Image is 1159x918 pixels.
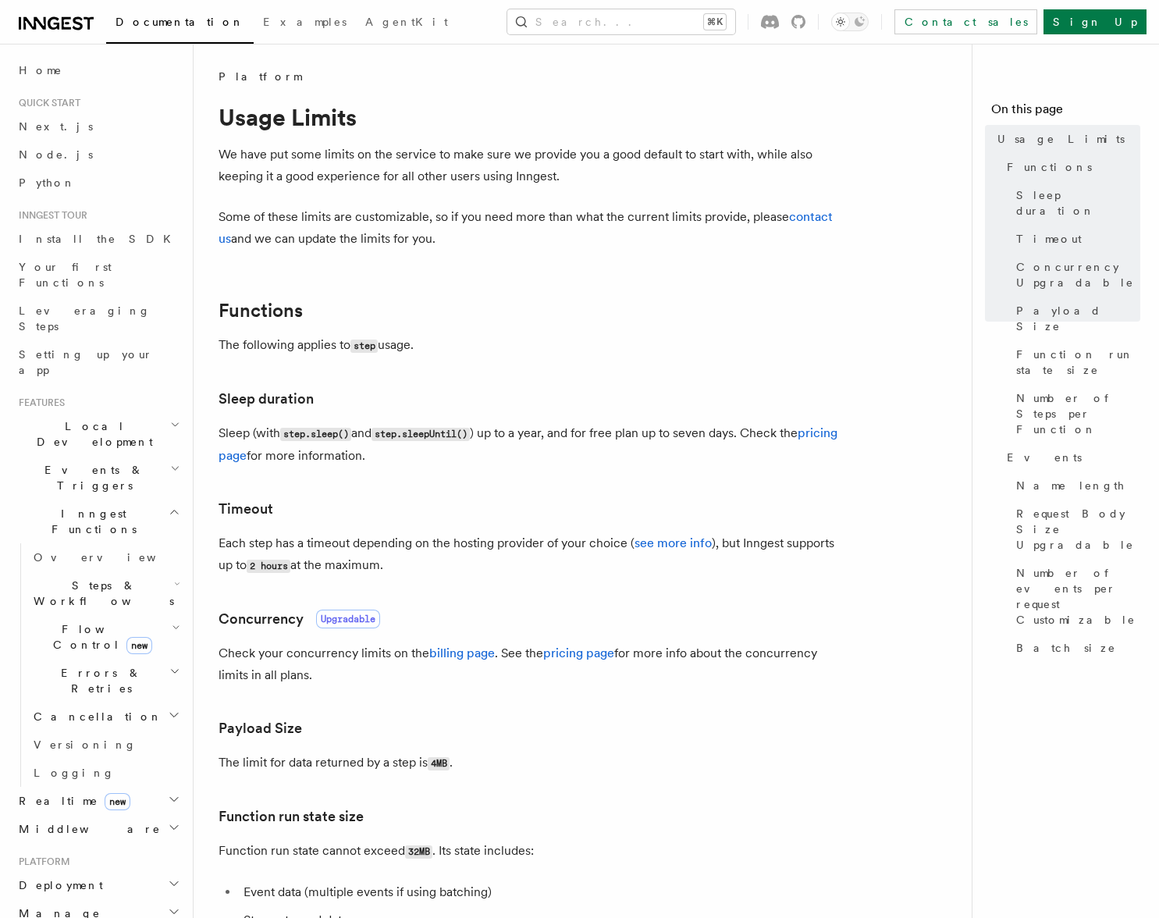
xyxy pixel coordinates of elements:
[12,500,183,543] button: Inngest Functions
[12,793,130,809] span: Realtime
[19,261,112,289] span: Your first Functions
[27,665,169,696] span: Errors & Retries
[12,253,183,297] a: Your first Functions
[350,340,378,353] code: step
[219,498,273,520] a: Timeout
[219,69,301,84] span: Platform
[704,14,726,30] kbd: ⌘K
[34,738,137,751] span: Versioning
[1001,443,1140,471] a: Events
[126,637,152,654] span: new
[12,506,169,537] span: Inngest Functions
[1010,634,1140,662] a: Batch size
[1010,297,1140,340] a: Payload Size
[12,169,183,197] a: Python
[12,871,183,899] button: Deployment
[219,144,843,187] p: We have put some limits on the service to make sure we provide you a good default to start with, ...
[1007,450,1082,465] span: Events
[106,5,254,44] a: Documentation
[19,304,151,333] span: Leveraging Steps
[19,62,62,78] span: Home
[116,16,244,28] span: Documentation
[19,148,93,161] span: Node.js
[219,752,843,774] p: The limit for data returned by a step is .
[1016,565,1140,628] span: Number of events per request Customizable
[894,9,1037,34] a: Contact sales
[19,348,153,376] span: Setting up your app
[219,642,843,686] p: Check your concurrency limits on the . See the for more info about the concurrency limits in all ...
[1016,390,1140,437] span: Number of Steps per Function
[27,703,183,731] button: Cancellation
[991,125,1140,153] a: Usage Limits
[428,757,450,770] code: 4MB
[372,428,470,441] code: step.sleepUntil()
[12,112,183,141] a: Next.js
[34,551,194,564] span: Overview
[12,543,183,787] div: Inngest Functions
[1010,340,1140,384] a: Function run state size
[316,610,380,628] span: Upgradable
[219,334,843,357] p: The following applies to usage.
[219,840,843,863] p: Function run state cannot exceed . Its state includes:
[12,456,183,500] button: Events & Triggers
[12,815,183,843] button: Middleware
[997,131,1125,147] span: Usage Limits
[12,397,65,409] span: Features
[12,412,183,456] button: Local Development
[12,787,183,815] button: Realtimenew
[1010,559,1140,634] a: Number of events per request Customizable
[247,560,290,573] code: 2 hours
[219,717,302,739] a: Payload Size
[1016,347,1140,378] span: Function run state size
[543,646,614,660] a: pricing page
[34,767,115,779] span: Logging
[1016,303,1140,334] span: Payload Size
[1010,471,1140,500] a: Name length
[27,571,183,615] button: Steps & Workflows
[365,16,448,28] span: AgentKit
[429,646,495,660] a: billing page
[105,793,130,810] span: new
[219,388,314,410] a: Sleep duration
[12,209,87,222] span: Inngest tour
[219,422,843,467] p: Sleep (with and ) up to a year, and for free plan up to seven days. Check the for more information.
[239,881,843,903] li: Event data (multiple events if using batching)
[1016,478,1125,493] span: Name length
[19,120,93,133] span: Next.js
[27,731,183,759] a: Versioning
[263,16,347,28] span: Examples
[219,300,303,322] a: Functions
[27,759,183,787] a: Logging
[280,428,351,441] code: step.sleep()
[27,621,172,653] span: Flow Control
[12,821,161,837] span: Middleware
[12,856,70,868] span: Platform
[507,9,735,34] button: Search...⌘K
[356,5,457,42] a: AgentKit
[1001,153,1140,181] a: Functions
[12,56,183,84] a: Home
[219,532,843,577] p: Each step has a timeout depending on the hosting provider of your choice ( ), but Inngest support...
[12,97,80,109] span: Quick start
[219,206,843,250] p: Some of these limits are customizable, so if you need more than what the current limits provide, ...
[1043,9,1147,34] a: Sign Up
[219,608,380,630] a: ConcurrencyUpgradable
[27,615,183,659] button: Flow Controlnew
[27,543,183,571] a: Overview
[635,535,712,550] a: see more info
[1010,384,1140,443] a: Number of Steps per Function
[254,5,356,42] a: Examples
[12,418,170,450] span: Local Development
[1016,259,1140,290] span: Concurrency Upgradable
[27,659,183,703] button: Errors & Retries
[831,12,869,31] button: Toggle dark mode
[1007,159,1092,175] span: Functions
[1010,225,1140,253] a: Timeout
[19,233,180,245] span: Install the SDK
[1016,506,1140,553] span: Request Body Size Upgradable
[219,103,843,131] h1: Usage Limits
[12,877,103,893] span: Deployment
[1016,187,1140,219] span: Sleep duration
[219,806,364,827] a: Function run state size
[12,225,183,253] a: Install the SDK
